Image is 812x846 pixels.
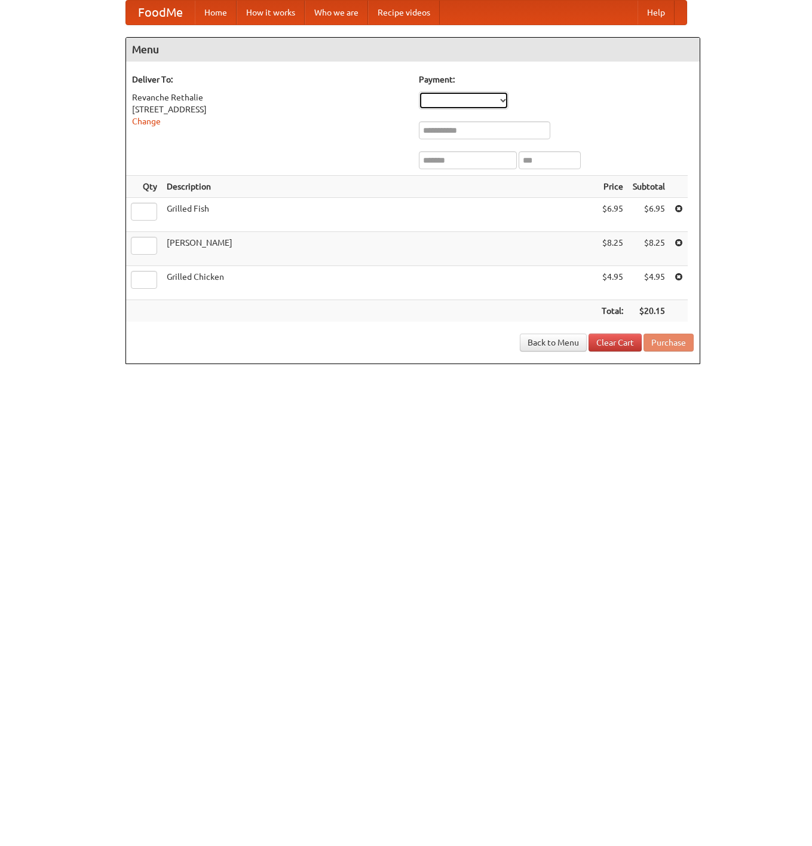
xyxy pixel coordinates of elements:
a: Clear Cart [589,334,642,352]
th: Subtotal [628,176,670,198]
td: $8.25 [597,232,628,266]
a: Change [132,117,161,126]
a: Help [638,1,675,25]
td: $4.95 [597,266,628,300]
th: Price [597,176,628,198]
a: FoodMe [126,1,195,25]
td: $6.95 [597,198,628,232]
th: Description [162,176,597,198]
td: [PERSON_NAME] [162,232,597,266]
a: Home [195,1,237,25]
a: Back to Menu [520,334,587,352]
td: Grilled Fish [162,198,597,232]
th: Total: [597,300,628,322]
th: $20.15 [628,300,670,322]
td: $8.25 [628,232,670,266]
td: $6.95 [628,198,670,232]
a: How it works [237,1,305,25]
a: Who we are [305,1,368,25]
div: Revanche Rethalie [132,91,407,103]
button: Purchase [644,334,694,352]
h4: Menu [126,38,700,62]
a: Recipe videos [368,1,440,25]
h5: Deliver To: [132,74,407,85]
th: Qty [126,176,162,198]
div: [STREET_ADDRESS] [132,103,407,115]
h5: Payment: [419,74,694,85]
td: Grilled Chicken [162,266,597,300]
td: $4.95 [628,266,670,300]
